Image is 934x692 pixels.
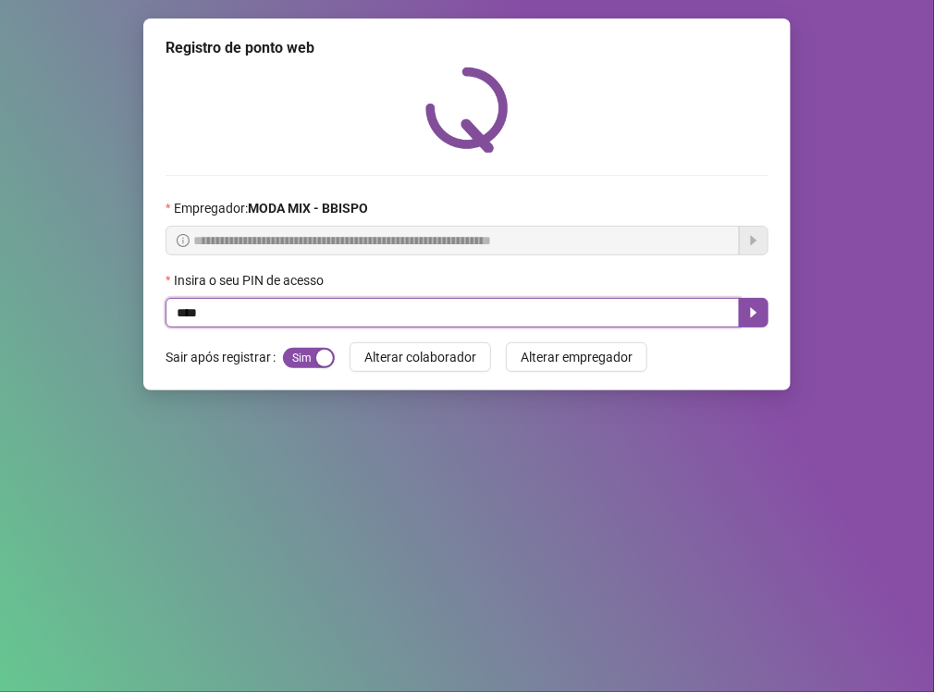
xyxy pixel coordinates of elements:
[174,198,368,218] span: Empregador :
[166,37,768,59] div: Registro de ponto web
[364,347,476,367] span: Alterar colaborador
[166,270,336,290] label: Insira o seu PIN de acesso
[350,342,491,372] button: Alterar colaborador
[506,342,647,372] button: Alterar empregador
[177,234,190,247] span: info-circle
[425,67,509,153] img: QRPoint
[746,305,761,320] span: caret-right
[248,201,368,216] strong: MODA MIX - BBISPO
[521,347,633,367] span: Alterar empregador
[166,342,283,372] label: Sair após registrar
